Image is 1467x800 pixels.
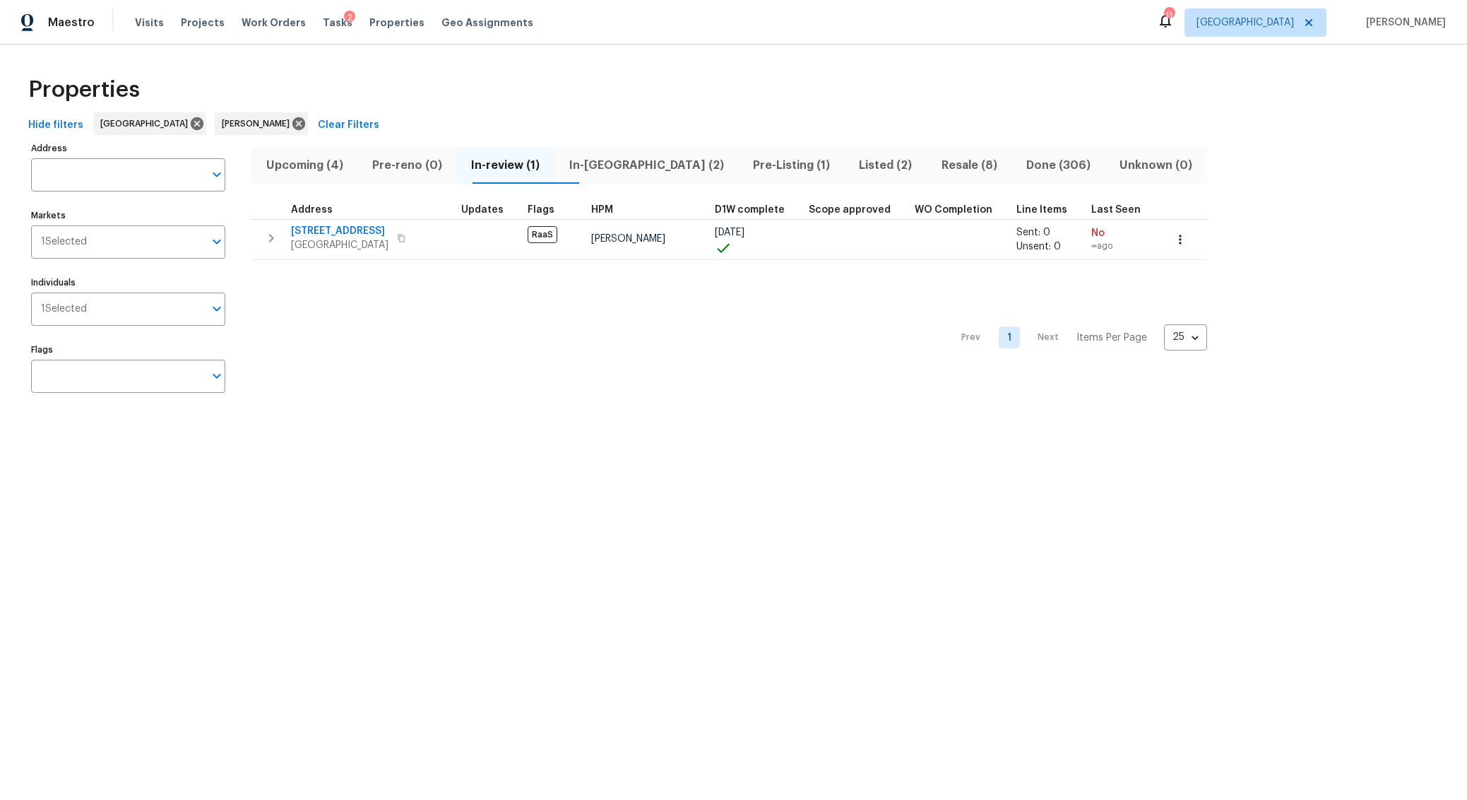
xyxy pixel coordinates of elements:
span: [STREET_ADDRESS] [291,224,388,238]
span: HPM [591,205,613,215]
span: Visits [135,16,164,30]
span: Clear Filters [318,117,379,134]
span: WO Completion [915,205,992,215]
span: 1 Selected [41,236,87,248]
span: Work Orders [242,16,306,30]
button: Open [207,165,227,184]
span: No [1091,226,1153,240]
span: Sent: 0 [1016,228,1050,237]
div: [GEOGRAPHIC_DATA] [93,112,206,135]
button: Open [207,232,227,252]
span: Hide filters [28,117,83,134]
span: [PERSON_NAME] [222,117,295,131]
span: [GEOGRAPHIC_DATA] [291,238,388,252]
span: D1W complete [715,205,785,215]
span: Properties [28,83,140,97]
p: Items Per Page [1076,331,1147,345]
span: Listed (2) [853,155,918,175]
span: Scope approved [809,205,891,215]
span: In-[GEOGRAPHIC_DATA] (2) [563,155,730,175]
span: Last Seen [1091,205,1141,215]
button: Hide filters [23,112,89,139]
nav: Pagination Navigation [948,269,1207,407]
button: Open [207,299,227,319]
span: [PERSON_NAME] [591,234,665,244]
span: RaaS [528,226,557,243]
span: [GEOGRAPHIC_DATA] [1196,16,1294,30]
span: Updates [461,205,504,215]
label: Flags [31,346,225,354]
span: Pre-Listing (1) [747,155,836,175]
span: Address [291,205,333,215]
button: Open [207,366,227,386]
span: Line Items [1016,205,1067,215]
span: Maestro [48,16,95,30]
div: 25 [1164,319,1207,355]
span: Resale (8) [935,155,1003,175]
span: [GEOGRAPHIC_DATA] [100,117,194,131]
span: ∞ ago [1091,240,1153,252]
span: Properties [369,16,424,30]
div: 2 [344,11,355,25]
a: Goto page 1 [999,327,1020,348]
span: [DATE] [715,228,744,237]
span: Upcoming (4) [260,155,349,175]
span: Unsent: 0 [1016,242,1061,252]
span: Flags [528,205,554,215]
span: Done (306) [1020,155,1096,175]
button: Clear Filters [312,112,385,139]
div: [PERSON_NAME] [215,112,308,135]
label: Address [31,144,225,153]
span: Pre-reno (0) [366,155,448,175]
span: Tasks [323,18,352,28]
label: Individuals [31,278,225,287]
span: Projects [181,16,225,30]
span: In-review (1) [465,155,546,175]
span: Unknown (0) [1114,155,1199,175]
div: 11 [1164,8,1174,23]
label: Markets [31,211,225,220]
span: Geo Assignments [441,16,533,30]
span: [PERSON_NAME] [1360,16,1446,30]
span: 1 Selected [41,303,87,315]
